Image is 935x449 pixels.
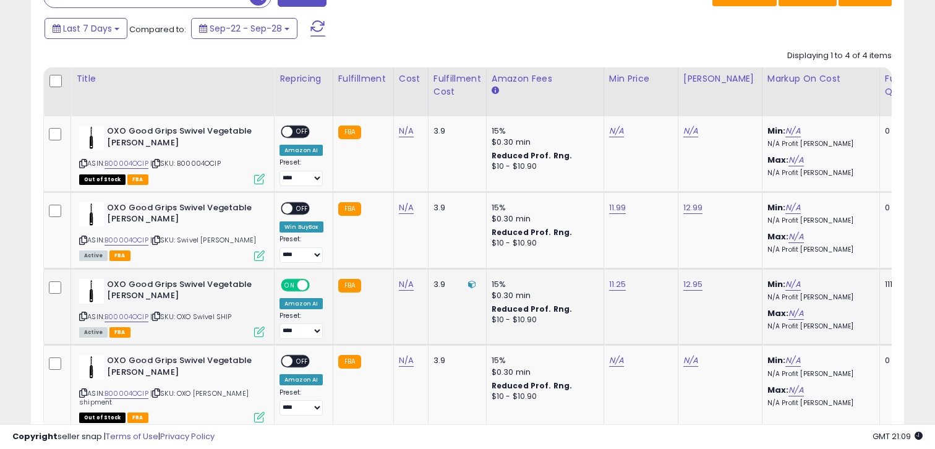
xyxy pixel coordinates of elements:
span: OFF [308,280,328,290]
div: Amazon Fees [492,72,599,85]
span: FBA [109,250,130,261]
span: | SKU: Swivel [PERSON_NAME] [150,235,257,245]
b: Reduced Prof. Rng. [492,227,573,237]
span: All listings currently available for purchase on Amazon [79,327,108,338]
div: Preset: [280,158,323,186]
b: Min: [767,278,786,290]
span: | SKU: B00004OCIP [150,158,221,168]
a: 12.99 [683,202,703,214]
b: Max: [767,231,789,242]
div: Amazon AI [280,298,323,309]
div: 15% [492,126,594,137]
a: N/A [788,307,803,320]
b: Min: [767,125,786,137]
b: Reduced Prof. Rng. [492,304,573,314]
span: Sep-22 - Sep-28 [210,22,282,35]
div: $10 - $10.90 [492,161,594,172]
div: 3.9 [433,279,477,290]
img: 31QMvD-j0EL._SL40_.jpg [79,355,104,380]
img: 31QMvD-j0EL._SL40_.jpg [79,202,104,227]
p: N/A Profit [PERSON_NAME] [767,216,870,225]
b: Reduced Prof. Rng. [492,380,573,391]
div: 3.9 [433,355,477,366]
img: 31QMvD-j0EL._SL40_.jpg [79,279,104,304]
small: FBA [338,126,361,139]
th: The percentage added to the cost of goods (COGS) that forms the calculator for Min & Max prices. [762,67,879,116]
div: Displaying 1 to 4 of 4 items [787,50,892,62]
a: N/A [788,384,803,396]
div: 15% [492,279,594,290]
small: Amazon Fees. [492,85,499,96]
button: Last 7 Days [45,18,127,39]
div: $10 - $10.90 [492,238,594,249]
p: N/A Profit [PERSON_NAME] [767,399,870,408]
a: N/A [609,354,624,367]
a: N/A [788,231,803,243]
a: N/A [785,202,800,214]
div: Fulfillment [338,72,388,85]
div: Fulfillment Cost [433,72,481,98]
div: ASIN: [79,126,265,183]
div: 0 [885,126,923,137]
p: N/A Profit [PERSON_NAME] [767,140,870,148]
a: 12.95 [683,278,703,291]
div: Repricing [280,72,328,85]
span: All listings that are currently out of stock and unavailable for purchase on Amazon [79,174,126,185]
span: OFF [292,356,312,367]
span: | SKU: OXO [PERSON_NAME] shipment [79,388,249,407]
div: Win BuyBox [280,221,323,233]
span: ON [282,280,297,290]
b: Max: [767,384,789,396]
a: N/A [399,278,414,291]
div: Amazon AI [280,145,323,156]
button: Sep-22 - Sep-28 [191,18,297,39]
small: FBA [338,202,361,216]
span: 2025-10-6 21:09 GMT [873,430,923,442]
b: Reduced Prof. Rng. [492,150,573,161]
div: $0.30 min [492,367,594,378]
span: OFF [292,203,312,213]
span: OFF [292,127,312,137]
b: OXO Good Grips Swivel Vegetable [PERSON_NAME] [107,355,257,381]
p: N/A Profit [PERSON_NAME] [767,293,870,302]
span: FBA [127,174,148,185]
div: Cost [399,72,423,85]
div: $10 - $10.90 [492,315,594,325]
b: OXO Good Grips Swivel Vegetable [PERSON_NAME] [107,279,257,305]
b: Min: [767,202,786,213]
a: N/A [609,125,624,137]
a: B00004OCIP [105,388,148,399]
div: ASIN: [79,355,265,421]
div: 3.9 [433,202,477,213]
p: N/A Profit [PERSON_NAME] [767,169,870,177]
div: $10 - $10.90 [492,391,594,402]
p: N/A Profit [PERSON_NAME] [767,246,870,254]
a: N/A [785,354,800,367]
a: N/A [785,125,800,137]
div: Min Price [609,72,673,85]
div: $0.30 min [492,213,594,224]
a: N/A [788,154,803,166]
a: N/A [399,125,414,137]
div: 0 [885,355,923,366]
a: B00004OCIP [105,158,148,169]
span: | SKU: OXO Swivel SHIP [150,312,232,322]
span: FBA [109,327,130,338]
div: Preset: [280,235,323,263]
b: Min: [767,354,786,366]
div: Markup on Cost [767,72,874,85]
p: N/A Profit [PERSON_NAME] [767,370,870,378]
b: OXO Good Grips Swivel Vegetable [PERSON_NAME] [107,126,257,152]
span: Compared to: [129,24,186,35]
b: Max: [767,154,789,166]
div: $0.30 min [492,290,594,301]
a: Terms of Use [106,430,158,442]
div: 1113 [885,279,923,290]
span: Last 7 Days [63,22,112,35]
div: 0 [885,202,923,213]
small: FBA [338,279,361,293]
div: 3.9 [433,126,477,137]
div: 15% [492,202,594,213]
a: N/A [399,354,414,367]
a: B00004OCIP [105,235,148,246]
